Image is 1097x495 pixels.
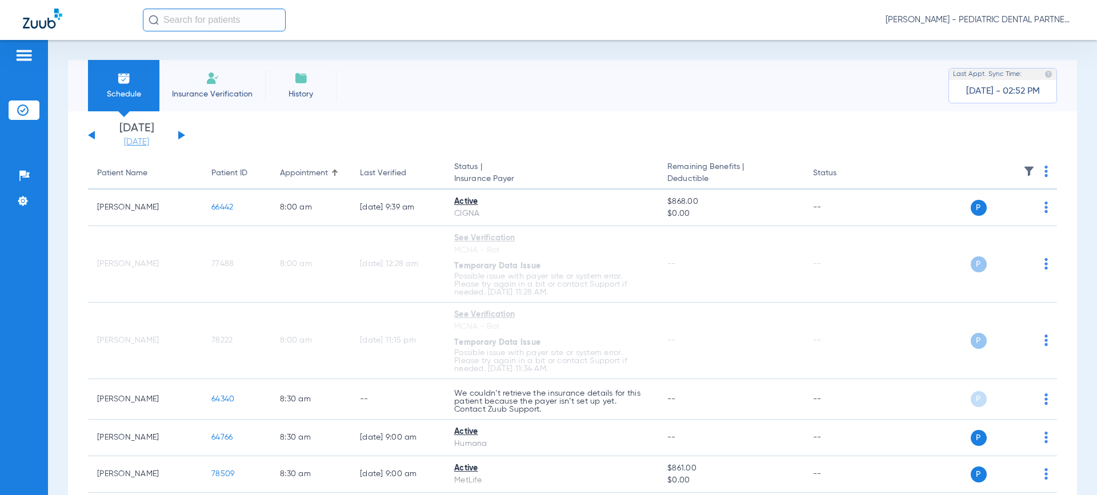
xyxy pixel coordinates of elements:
img: group-dot-blue.svg [1044,432,1048,443]
td: 8:30 AM [271,420,351,456]
td: 8:30 AM [271,379,351,420]
div: Patient Name [97,167,193,179]
p: Possible issue with payer site or system error. Please try again in a bit or contact Support if n... [454,272,649,296]
img: group-dot-blue.svg [1044,335,1048,346]
td: [PERSON_NAME] [88,226,202,303]
span: -- [667,260,676,268]
div: MCNA - Bot [454,244,649,256]
img: last sync help info [1044,70,1052,78]
img: hamburger-icon [15,49,33,62]
span: Deductible [667,173,794,185]
td: -- [804,226,881,303]
td: [DATE] 9:00 AM [351,420,445,456]
img: group-dot-blue.svg [1044,166,1048,177]
td: 8:30 AM [271,456,351,493]
img: Schedule [117,71,131,85]
div: Patient Name [97,167,147,179]
span: Insurance Verification [168,88,257,100]
input: Search for patients [143,9,286,31]
span: Schedule [97,88,151,100]
div: Appointment [280,167,328,179]
td: -- [804,303,881,379]
span: Insurance Payer [454,173,649,185]
img: x.svg [1019,393,1030,405]
img: Search Icon [149,15,159,25]
td: -- [804,456,881,493]
span: P [971,200,987,216]
div: See Verification [454,232,649,244]
img: group-dot-blue.svg [1044,258,1048,269]
span: 66442 [211,203,233,211]
span: $861.00 [667,462,794,474]
td: [DATE] 12:28 AM [351,226,445,303]
span: [PERSON_NAME] - PEDIATRIC DENTAL PARTNERS SHREVEPORT [886,14,1074,26]
td: [DATE] 9:39 AM [351,190,445,226]
img: group-dot-blue.svg [1044,468,1048,480]
div: Last Verified [360,167,406,179]
div: MetLife [454,474,649,486]
img: Zuub Logo [23,9,62,29]
td: 8:00 AM [271,190,351,226]
img: filter.svg [1023,166,1035,177]
img: x.svg [1019,468,1030,480]
div: CIGNA [454,208,649,220]
span: P [971,256,987,272]
img: x.svg [1019,202,1030,213]
span: -- [667,395,676,403]
span: 64340 [211,395,234,403]
td: -- [351,379,445,420]
td: [DATE] 11:15 PM [351,303,445,379]
div: See Verification [454,309,649,321]
img: Manual Insurance Verification [206,71,219,85]
span: P [971,430,987,446]
span: Last Appt. Sync Time: [953,69,1022,80]
span: P [971,333,987,349]
img: History [294,71,308,85]
div: Humana [454,438,649,450]
div: Active [454,462,649,474]
span: -- [667,433,676,441]
td: [PERSON_NAME] [88,303,202,379]
div: Active [454,196,649,208]
p: Possible issue with payer site or system error. Please try again in a bit or contact Support if n... [454,349,649,373]
span: $0.00 [667,474,794,486]
span: -- [667,336,676,344]
div: Patient ID [211,167,247,179]
th: Remaining Benefits | [658,158,803,190]
span: P [971,391,987,407]
span: History [274,88,328,100]
td: [DATE] 9:00 AM [351,456,445,493]
td: -- [804,379,881,420]
img: x.svg [1019,258,1030,269]
td: -- [804,420,881,456]
td: [PERSON_NAME] [88,190,202,226]
img: group-dot-blue.svg [1044,202,1048,213]
span: 77488 [211,260,234,268]
span: 64766 [211,433,233,441]
span: $0.00 [667,208,794,220]
td: 8:00 AM [271,226,351,303]
div: Appointment [280,167,342,179]
img: x.svg [1019,432,1030,443]
img: x.svg [1019,335,1030,346]
li: [DATE] [102,123,171,148]
td: [PERSON_NAME] [88,456,202,493]
td: 8:00 AM [271,303,351,379]
span: Temporary Data Issue [454,262,541,270]
div: Patient ID [211,167,262,179]
div: MCNA - Bot [454,321,649,333]
span: [DATE] - 02:52 PM [966,86,1040,97]
span: 78222 [211,336,233,344]
td: [PERSON_NAME] [88,420,202,456]
span: Temporary Data Issue [454,339,541,347]
span: $868.00 [667,196,794,208]
div: Last Verified [360,167,436,179]
td: -- [804,190,881,226]
div: Active [454,426,649,438]
th: Status [804,158,881,190]
a: [DATE] [102,136,171,148]
span: P [971,466,987,482]
img: group-dot-blue.svg [1044,393,1048,405]
p: We couldn’t retrieve the insurance details for this patient because the payer isn’t set up yet. C... [454,389,649,413]
th: Status | [445,158,658,190]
